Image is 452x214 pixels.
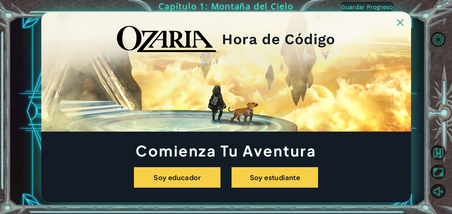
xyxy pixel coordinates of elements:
h1: Comienza Tu Aventura [41,144,411,157]
img: ExitButton_Dusk.png [397,19,404,26]
img: blackOzariaWordmark.png [117,26,217,53]
h2: Hora de Código [222,33,335,46]
button: Soy estudiante [231,167,318,188]
button: Soy educador [134,167,221,188]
